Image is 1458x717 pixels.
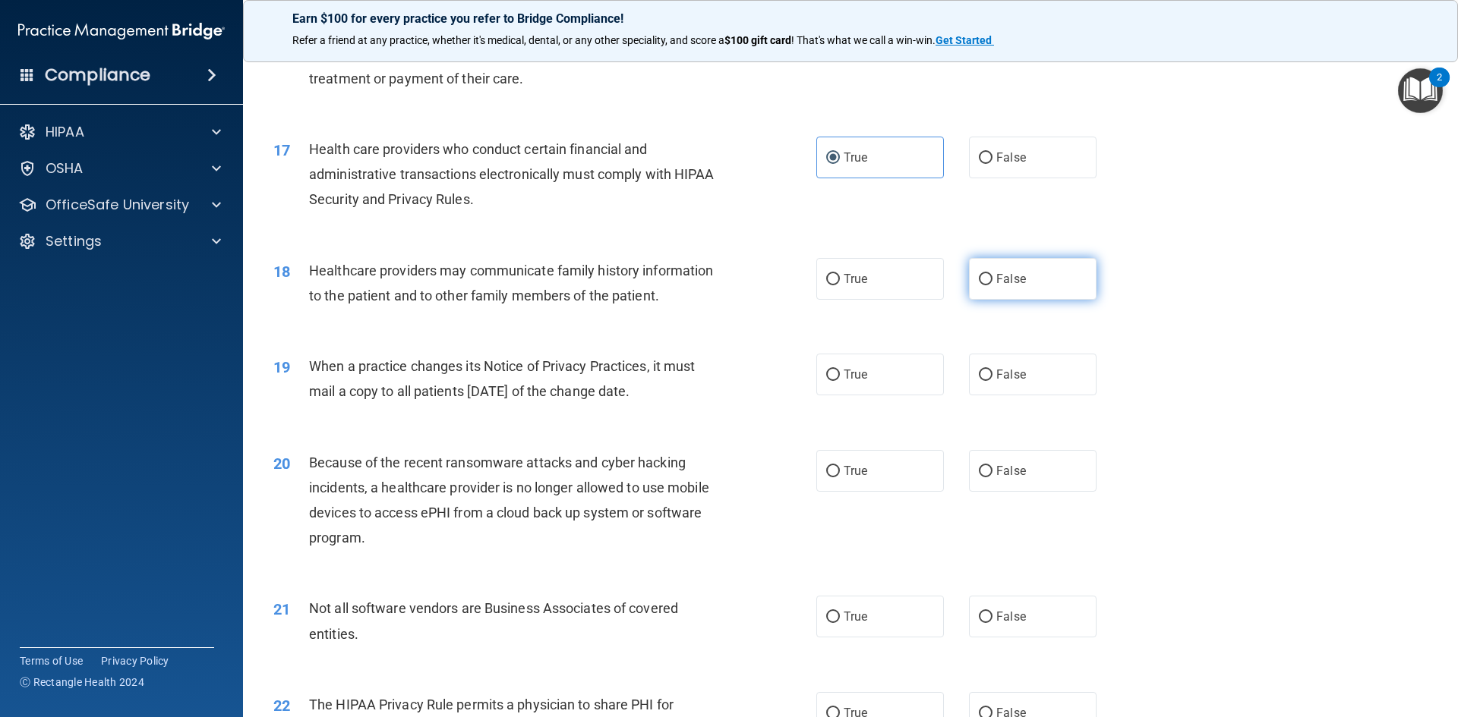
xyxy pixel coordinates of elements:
a: Settings [18,232,221,250]
span: True [844,367,867,382]
input: True [826,274,840,285]
span: True [844,464,867,478]
input: True [826,153,840,164]
input: False [979,466,993,477]
span: 17 [273,141,290,159]
input: False [979,370,993,381]
span: 22 [273,697,290,715]
span: Because of the recent ransomware attacks and cyber hacking incidents, a healthcare provider is no... [309,454,709,546]
a: Privacy Policy [101,653,169,668]
span: True [844,272,867,286]
span: False [996,464,1026,478]
input: True [826,466,840,477]
p: Settings [46,232,102,250]
strong: Get Started [936,34,992,46]
span: False [996,150,1026,165]
strong: $100 gift card [724,34,791,46]
input: False [979,153,993,164]
input: False [979,612,993,623]
a: OSHA [18,159,221,178]
div: 2 [1437,77,1442,97]
span: True [844,150,867,165]
span: Healthcare providers may communicate family history information to the patient and to other famil... [309,263,713,303]
span: False [996,609,1026,624]
input: False [979,274,993,285]
span: Ⓒ Rectangle Health 2024 [20,675,144,690]
span: Health care providers who conduct certain financial and administrative transactions electronicall... [309,141,715,207]
a: HIPAA [18,123,221,141]
span: False [996,367,1026,382]
span: 19 [273,358,290,376]
span: ! That's what we call a win-win. [791,34,936,46]
button: Open Resource Center, 2 new notifications [1398,68,1443,113]
span: 21 [273,600,290,618]
span: When a practice changes its Notice of Privacy Practices, it must mail a copy to all patients [DAT... [309,358,695,399]
span: 20 [273,454,290,473]
input: True [826,370,840,381]
a: Get Started [936,34,994,46]
p: HIPAA [46,123,84,141]
a: Terms of Use [20,653,83,668]
input: True [826,612,840,623]
span: If the patient does not object, you can share or discuss their health information with family mem... [309,20,712,86]
span: False [996,272,1026,286]
img: PMB logo [18,16,225,46]
p: Earn $100 for every practice you refer to Bridge Compliance! [292,11,1409,26]
span: 18 [273,263,290,281]
span: True [844,609,867,624]
h4: Compliance [45,64,150,86]
span: Refer a friend at any practice, whether it's medical, dental, or any other speciality, and score a [292,34,724,46]
a: OfficeSafe University [18,196,221,214]
p: OfficeSafe University [46,196,189,214]
p: OSHA [46,159,84,178]
span: Not all software vendors are Business Associates of covered entities. [309,600,678,641]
